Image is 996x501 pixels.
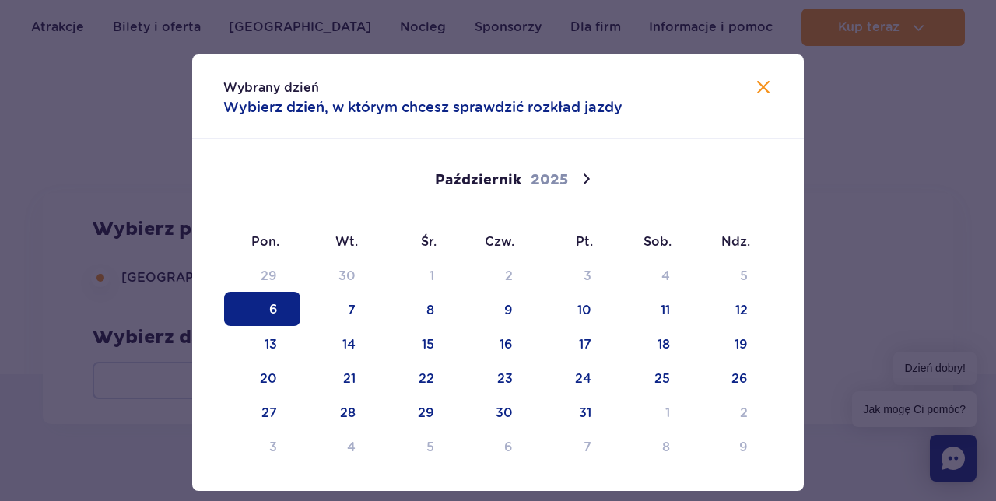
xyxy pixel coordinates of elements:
[303,394,379,429] span: Październik 28, 2025
[695,258,771,292] span: Październik 5, 2025
[435,171,521,190] span: Październik
[224,429,300,463] span: Listopad 3, 2025
[617,429,693,463] span: Listopad 8, 2025
[538,326,615,360] span: Październik 17, 2025
[381,429,458,463] span: Listopad 5, 2025
[460,360,536,394] span: Październik 23, 2025
[224,394,300,429] span: Październik 27, 2025
[381,326,458,360] span: Październik 15, 2025
[302,233,381,250] span: Wt.
[224,258,300,292] span: Wrzesień 29, 2025
[303,258,379,292] span: Wrzesień 30, 2025
[223,80,319,95] span: Wybrany dzień
[695,326,771,360] span: Październik 19, 2025
[303,326,379,360] span: Październik 14, 2025
[538,292,615,326] span: Październik 10, 2025
[538,394,615,429] span: Październik 31, 2025
[460,258,536,292] span: Październik 2, 2025
[381,258,458,292] span: Październik 1, 2025
[615,233,694,250] span: Sob.
[538,258,615,292] span: Październik 3, 2025
[224,292,300,326] span: Październik 6, 2025
[460,394,536,429] span: Październik 30, 2025
[223,233,302,250] span: Pon.
[538,429,615,463] span: Listopad 7, 2025
[381,394,458,429] span: Październik 29, 2025
[224,326,300,360] span: Październik 13, 2025
[459,233,538,250] span: Czw.
[695,292,771,326] span: Październik 12, 2025
[694,233,773,250] span: Ndz.
[303,429,379,463] span: Listopad 4, 2025
[303,360,379,394] span: Październik 21, 2025
[460,326,536,360] span: Październik 16, 2025
[223,96,622,117] span: Wybierz dzień, w którym chcesz sprawdzić rozkład jazdy
[617,326,693,360] span: Październik 18, 2025
[381,233,459,250] span: Śr.
[695,429,771,463] span: Listopad 9, 2025
[460,292,536,326] span: Październik 9, 2025
[224,360,300,394] span: Październik 20, 2025
[538,360,615,394] span: Październik 24, 2025
[381,360,458,394] span: Październik 22, 2025
[617,258,693,292] span: Październik 4, 2025
[695,394,771,429] span: Listopad 2, 2025
[303,292,379,326] span: Październik 7, 2025
[617,394,693,429] span: Listopad 1, 2025
[537,233,615,250] span: Pt.
[617,292,693,326] span: Październik 11, 2025
[381,292,458,326] span: Październik 8, 2025
[617,360,693,394] span: Październik 25, 2025
[695,360,771,394] span: Październik 26, 2025
[460,429,536,463] span: Listopad 6, 2025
